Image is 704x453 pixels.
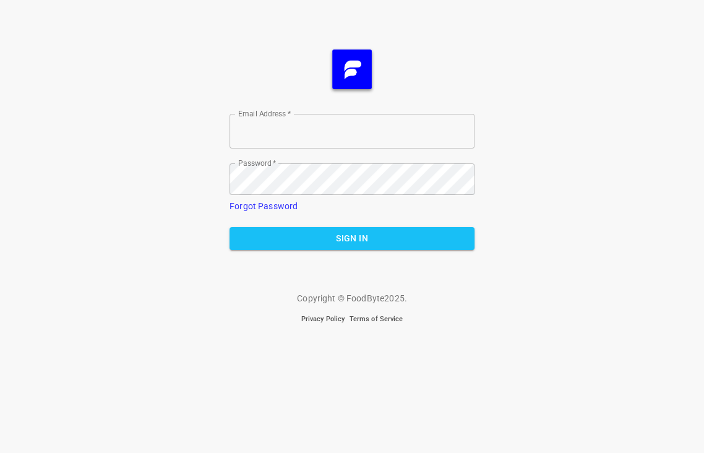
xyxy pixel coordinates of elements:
[230,201,298,211] a: Forgot Password
[230,227,474,250] button: Sign In
[332,50,372,89] img: FB_Logo_Reversed_RGB_Icon.895fbf61.png
[297,292,407,304] p: Copyright © FoodByte 2025 .
[239,231,465,246] span: Sign In
[350,315,403,323] a: Terms of Service
[301,315,345,323] a: Privacy Policy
